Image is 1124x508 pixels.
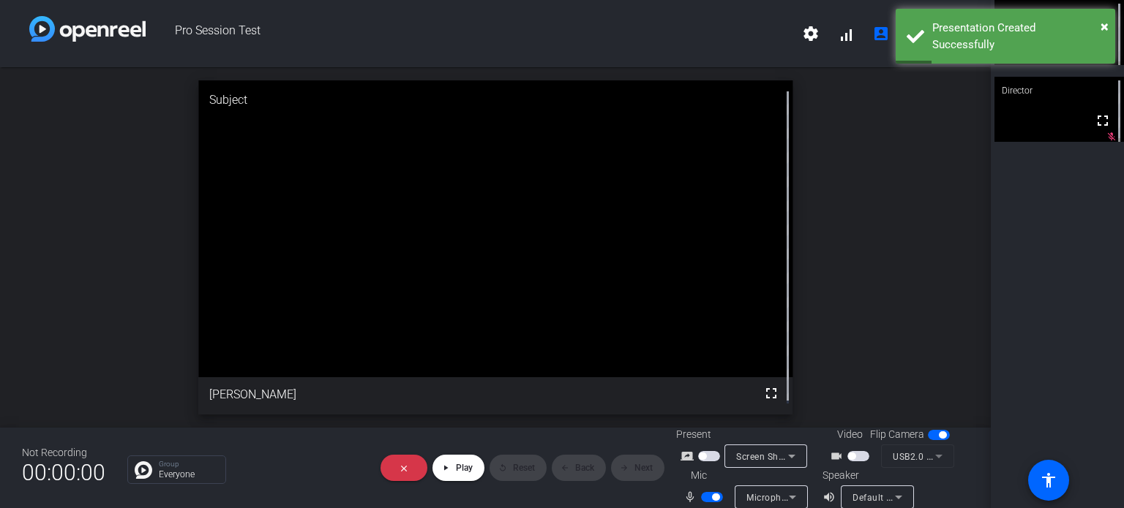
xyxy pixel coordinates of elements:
span: Video [837,427,863,442]
p: Group [159,460,218,468]
button: signal_cellular_alt [828,16,863,51]
mat-icon: screen_share_outline [681,447,698,465]
button: Close [1101,15,1109,37]
span: Microphone (Realtek(R) Audio) [746,491,877,503]
mat-icon: mic_none [683,488,701,506]
span: 00:00:00 [22,455,105,490]
mat-icon: fullscreen [763,384,780,402]
mat-icon: settings [802,25,820,42]
div: Subject [198,80,793,120]
span: Flip Camera [870,427,924,442]
button: Play [432,455,484,481]
mat-icon: volume_up [823,488,840,506]
span: Screen Sharing [736,450,801,462]
div: Mic [676,468,812,483]
span: Play [456,463,473,473]
div: Director [994,77,1124,105]
mat-icon: account_box [872,25,890,42]
span: Default - Speakers (Realtek(R) Audio) [853,491,1011,503]
img: Chat Icon [135,461,152,479]
div: Speaker [823,468,910,483]
img: white-gradient.svg [29,16,146,42]
mat-icon: close [399,463,408,472]
span: Pro Session Test [146,16,793,51]
div: Present [676,427,812,442]
span: × [1101,18,1109,35]
div: Not Recording [22,445,105,460]
p: Everyone [159,470,218,479]
mat-icon: play_arrow [441,463,450,472]
div: Presentation Created Successfully [932,20,1104,53]
mat-icon: fullscreen [1094,112,1112,129]
mat-icon: videocam_outline [830,447,847,465]
mat-icon: accessibility [1040,471,1057,489]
